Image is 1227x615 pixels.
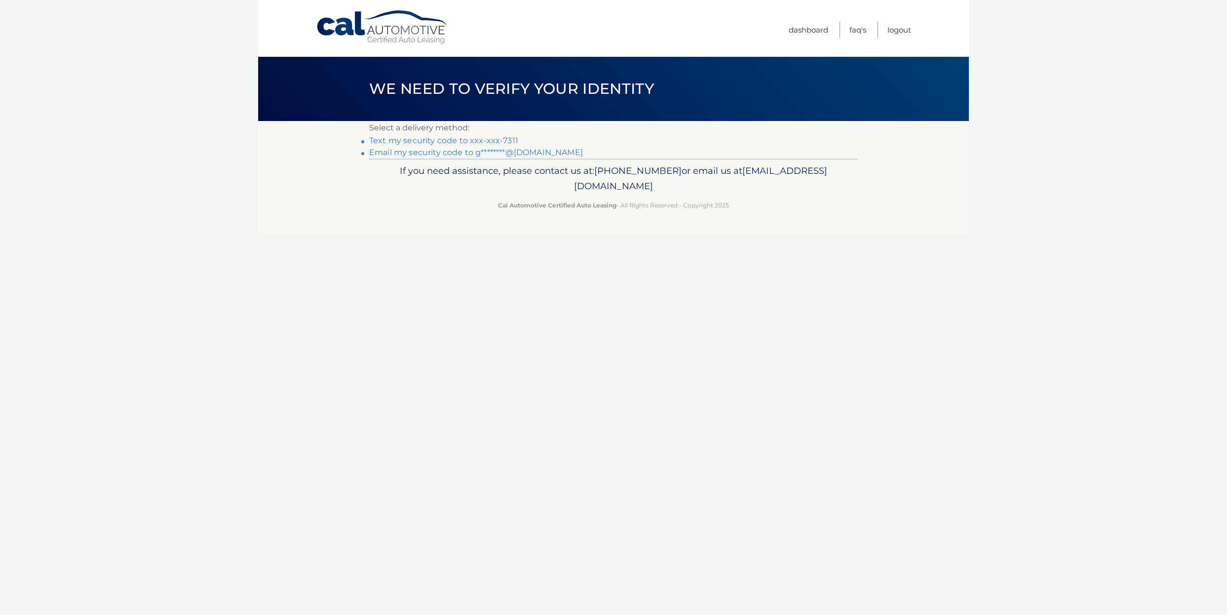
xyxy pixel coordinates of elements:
[376,163,851,195] p: If you need assistance, please contact us at: or email us at
[316,10,449,45] a: Cal Automotive
[887,22,911,38] a: Logout
[376,200,851,210] p: - All Rights Reserved - Copyright 2025
[849,22,866,38] a: FAQ's
[369,80,654,98] span: We need to verify your identity
[369,148,583,157] a: Email my security code to g********@[DOMAIN_NAME]
[369,136,518,145] a: Text my security code to xxx-xxx-7311
[369,121,858,135] p: Select a delivery method:
[498,202,616,209] strong: Cal Automotive Certified Auto Leasing
[594,165,682,176] span: [PHONE_NUMBER]
[789,22,828,38] a: Dashboard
